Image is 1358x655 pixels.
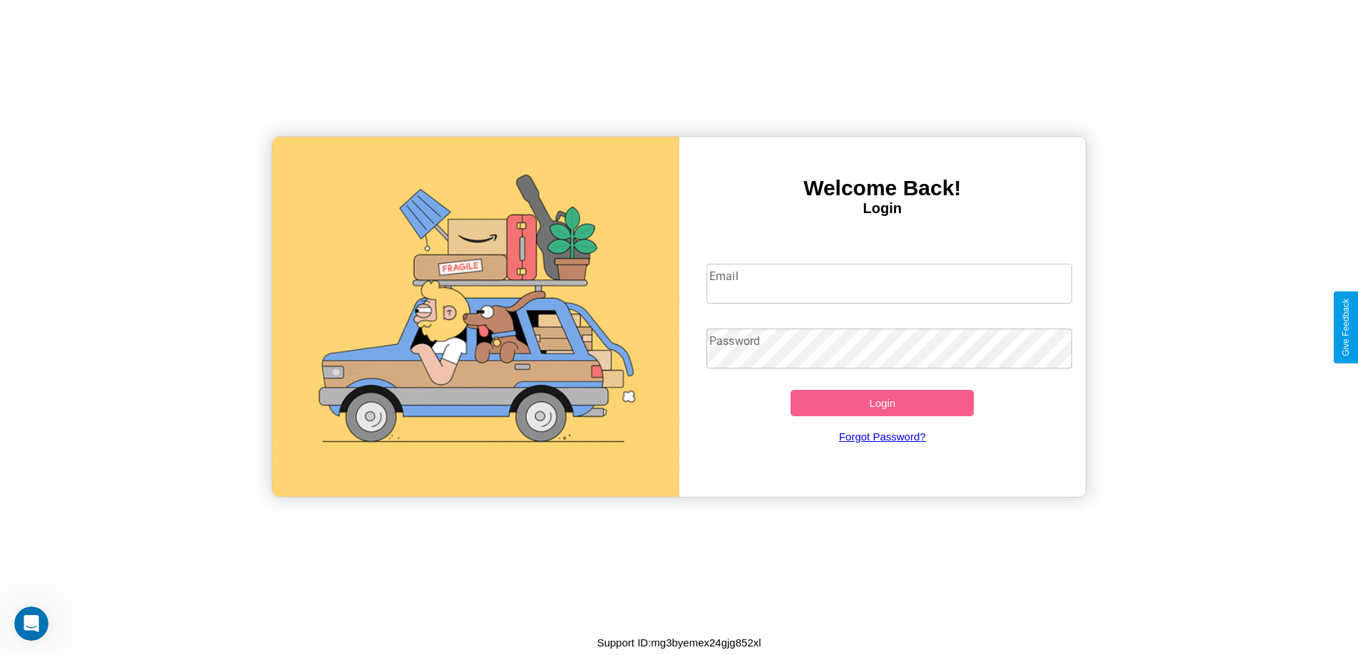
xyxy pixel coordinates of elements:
[791,390,974,416] button: Login
[272,137,679,497] img: gif
[1341,299,1351,356] div: Give Feedback
[14,607,48,641] iframe: Intercom live chat
[699,416,1065,457] a: Forgot Password?
[679,176,1086,200] h3: Welcome Back!
[597,633,761,652] p: Support ID: mg3byemex24gjg852xl
[679,200,1086,217] h4: Login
